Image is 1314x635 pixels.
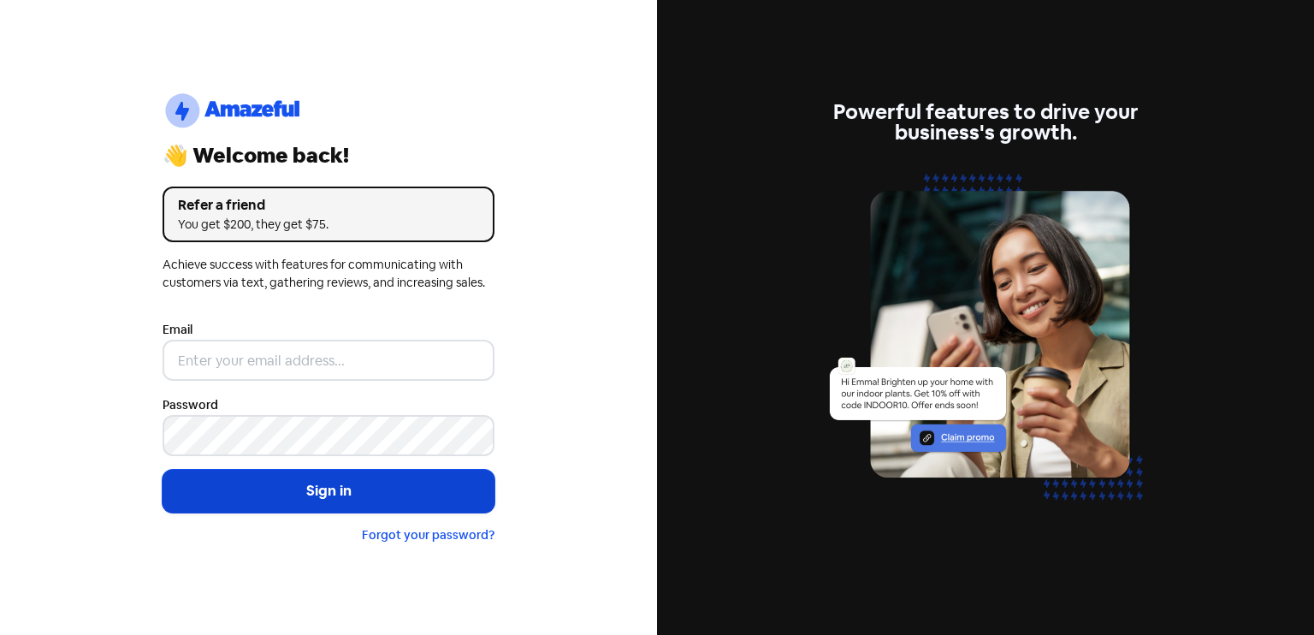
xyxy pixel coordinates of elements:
[362,527,494,543] a: Forgot your password?
[820,163,1151,532] img: text-marketing
[163,321,192,339] label: Email
[178,195,479,216] div: Refer a friend
[163,256,494,292] div: Achieve success with features for communicating with customers via text, gathering reviews, and i...
[163,470,494,513] button: Sign in
[178,216,479,234] div: You get $200, they get $75.
[163,145,494,166] div: 👋 Welcome back!
[163,396,218,414] label: Password
[163,340,494,381] input: Enter your email address...
[820,102,1151,143] div: Powerful features to drive your business's growth.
